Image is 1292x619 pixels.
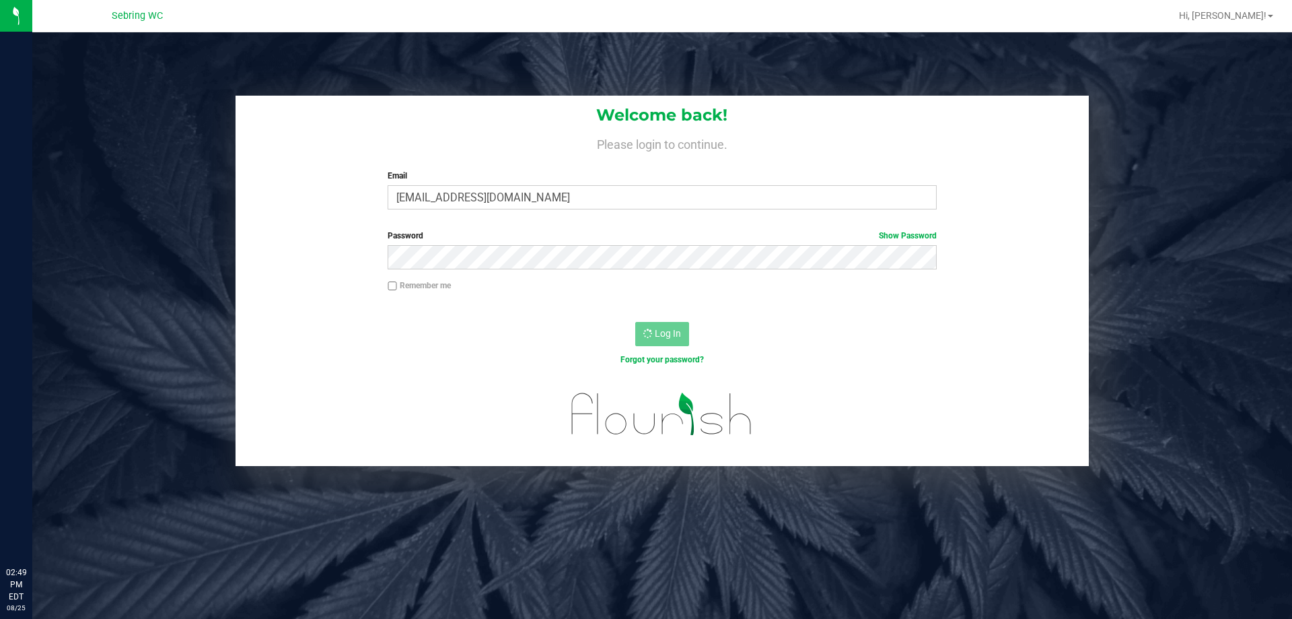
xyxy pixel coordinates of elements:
[6,566,26,603] p: 02:49 PM EDT
[388,282,397,291] input: Remember me
[6,603,26,613] p: 08/25
[112,10,163,22] span: Sebring WC
[1179,10,1266,21] span: Hi, [PERSON_NAME]!
[879,231,937,240] a: Show Password
[555,380,768,449] img: flourish_logo.svg
[236,135,1089,151] h4: Please login to continue.
[635,322,689,346] button: Log In
[388,231,423,240] span: Password
[655,328,681,339] span: Log In
[620,355,704,364] a: Forgot your password?
[388,280,451,292] label: Remember me
[236,106,1089,124] h1: Welcome back!
[388,170,936,182] label: Email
